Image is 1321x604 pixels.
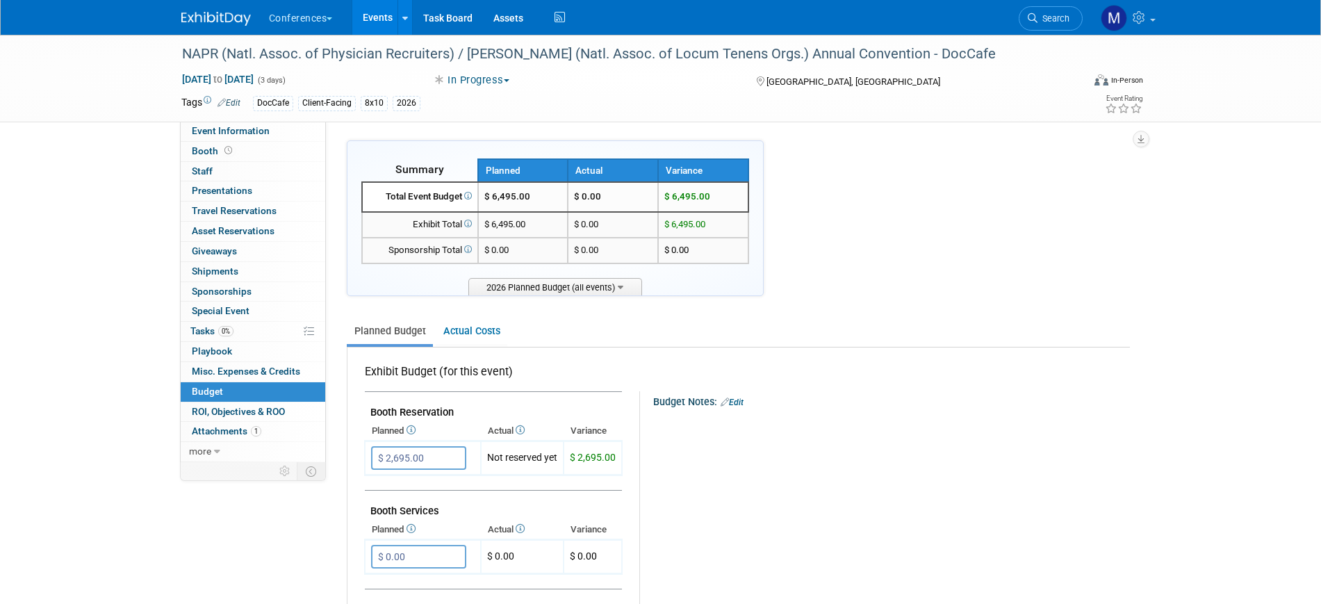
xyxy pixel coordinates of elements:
button: In Progress [427,73,515,88]
span: $ 6,495.00 [664,191,710,202]
div: Exhibit Budget (for this event) [365,364,616,387]
a: Giveaways [181,242,325,261]
span: Special Event [192,305,249,316]
div: Exhibit Total [368,218,472,231]
td: Tags [181,95,240,111]
div: Event Rating [1105,95,1142,102]
span: [DATE] [DATE] [181,73,254,85]
td: Toggle Event Tabs [297,462,325,480]
span: Booth [192,145,235,156]
span: to [211,74,224,85]
th: Actual [481,520,564,539]
div: Budget Notes: [653,391,1129,409]
div: Client-Facing [298,96,356,111]
a: ROI, Objectives & ROO [181,402,325,422]
span: Shipments [192,266,238,277]
a: Event Information [181,122,325,141]
a: Shipments [181,262,325,281]
th: Planned [365,421,481,441]
span: Budget [192,386,223,397]
span: Staff [192,165,213,177]
span: 2026 Planned Budget (all events) [468,278,642,295]
div: Event Format [1001,72,1144,93]
img: ExhibitDay [181,12,251,26]
span: Giveaways [192,245,237,256]
td: Not reserved yet [481,441,564,475]
th: Planned [478,159,568,182]
a: Edit [218,98,240,108]
span: Asset Reservations [192,225,274,236]
a: Presentations [181,181,325,201]
div: Total Event Budget [368,190,472,204]
img: Marygrace LeGros [1101,5,1127,31]
span: more [189,446,211,457]
div: DocCafe [253,96,293,111]
span: 0% [218,326,233,336]
span: Playbook [192,345,232,357]
td: $ 0.00 [568,212,658,238]
td: $ 0.00 [481,540,564,574]
a: Actual Costs [436,318,507,344]
div: Sponsorship Total [368,244,472,257]
span: 1 [251,426,261,436]
a: Tasks0% [181,322,325,341]
span: [GEOGRAPHIC_DATA], [GEOGRAPHIC_DATA] [766,76,940,87]
a: Sponsorships [181,282,325,302]
a: more [181,442,325,462]
a: Budget [181,382,325,402]
td: $ 0.00 [568,182,658,212]
span: $ 6,495.00 [484,191,530,202]
span: $ 0.00 [664,245,689,255]
span: Attachments [192,425,261,436]
th: Variance [564,421,622,441]
td: $ 0.00 [568,238,658,263]
span: Travel Reservations [192,205,277,216]
a: Planned Budget [347,318,433,344]
span: Tasks [190,325,233,336]
div: In-Person [1110,75,1143,85]
th: Variance [658,159,748,182]
a: Staff [181,162,325,181]
a: Asset Reservations [181,222,325,241]
th: Actual [481,421,564,441]
span: (3 days) [256,76,286,85]
a: Search [1019,6,1083,31]
th: Actual [568,159,658,182]
td: Booth Reservation [365,392,622,422]
img: Format-Inperson.png [1094,74,1108,85]
td: Personalize Event Tab Strip [273,462,297,480]
span: $ 6,495.00 [664,219,705,229]
th: Variance [564,520,622,539]
th: Planned [365,520,481,539]
span: Search [1037,13,1069,24]
a: Attachments1 [181,422,325,441]
a: Edit [721,398,744,407]
a: Travel Reservations [181,202,325,221]
a: Booth [181,142,325,161]
a: Playbook [181,342,325,361]
a: Special Event [181,302,325,321]
div: 2026 [393,96,420,111]
span: $ 0.00 [484,245,509,255]
a: Misc. Expenses & Credits [181,362,325,382]
span: Summary [395,163,444,176]
td: Booth Services [365,491,622,521]
span: Presentations [192,185,252,196]
span: $ 0.00 [570,550,597,562]
span: ROI, Objectives & ROO [192,406,285,417]
span: Sponsorships [192,286,252,297]
div: 8x10 [361,96,388,111]
div: NAPR (Natl. Assoc. of Physician Recruiters) / [PERSON_NAME] (Natl. Assoc. of Locum Tenens Orgs.) ... [177,42,1062,67]
span: Misc. Expenses & Credits [192,366,300,377]
span: $ 2,695.00 [570,452,616,463]
span: Booth not reserved yet [222,145,235,156]
span: $ 6,495.00 [484,219,525,229]
span: Event Information [192,125,270,136]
